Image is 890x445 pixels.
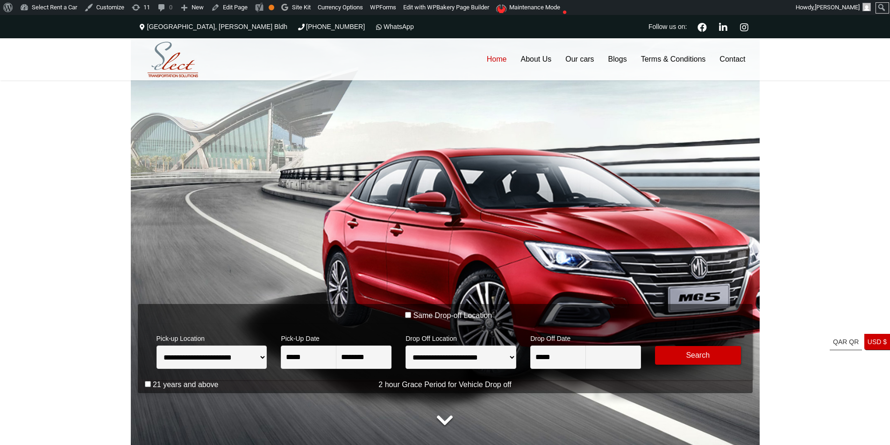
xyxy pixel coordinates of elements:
li: Follow us on: [646,15,689,38]
a: QAR QR [830,334,862,350]
span: [PERSON_NAME] [815,4,860,11]
p: 2 hour Grace Period for Vehicle Drop off [138,379,753,390]
img: Maintenance mode is disabled [496,5,508,13]
span: Pick-up Location [157,329,267,346]
a: Home [480,38,514,80]
button: Modify Search [655,346,741,365]
label: Same Drop-off Location [413,311,492,320]
a: Blogs [601,38,634,80]
a: Terms & Conditions [634,38,713,80]
a: WhatsApp [374,23,414,30]
a: Linkedin [715,21,732,32]
label: 21 years and above [153,380,219,389]
div: OK [269,5,274,10]
span: Drop Off Date [530,329,641,346]
span: Site Kit [292,4,311,11]
a: Instagram [736,21,753,32]
div: [GEOGRAPHIC_DATA], [PERSON_NAME] Bldh [138,15,292,38]
a: [PHONE_NUMBER] [297,23,365,30]
a: Our cars [558,38,601,80]
span: Pick-Up Date [281,329,392,346]
i: ● [560,2,570,10]
a: Facebook [694,21,711,32]
span: Drop Off Location [406,329,516,346]
img: Select Rent a Car [140,40,206,80]
a: About Us [513,38,558,80]
a: Contact [712,38,752,80]
a: USD $ [864,334,890,350]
